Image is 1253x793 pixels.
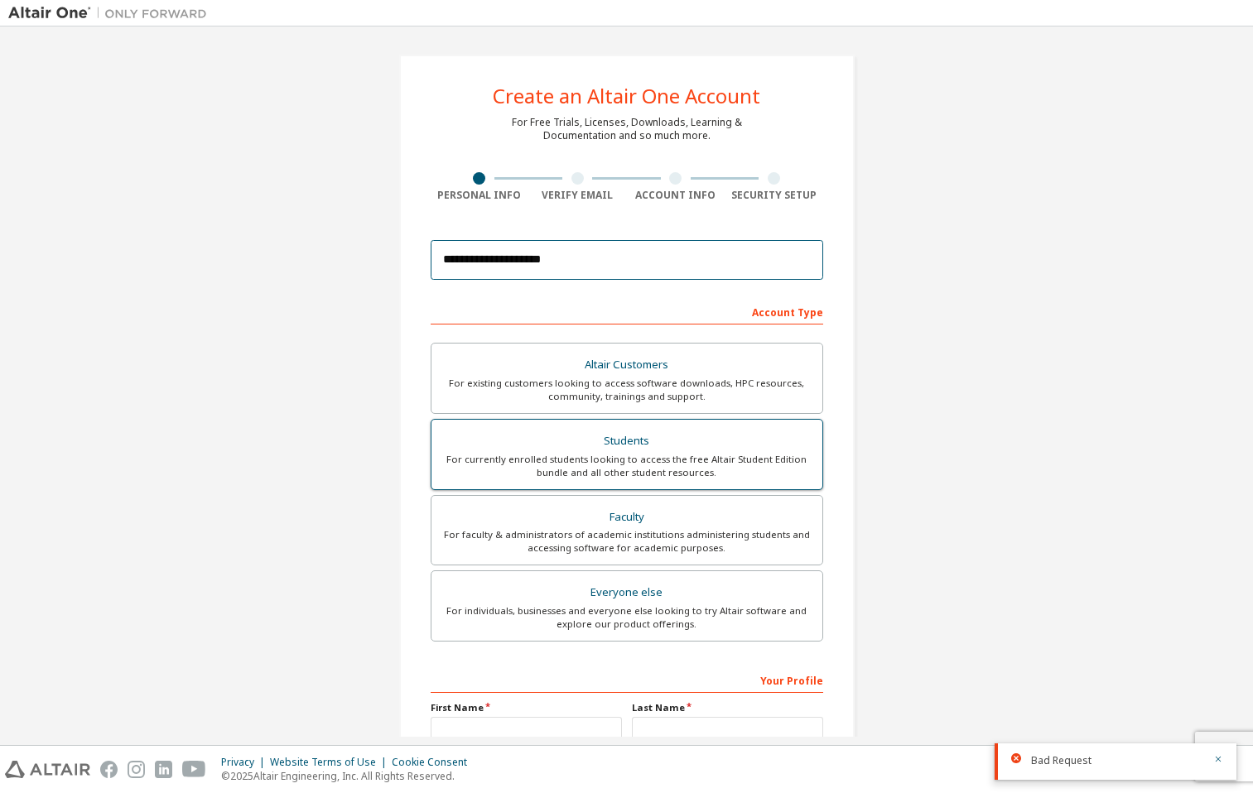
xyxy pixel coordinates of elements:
[431,666,823,693] div: Your Profile
[725,189,823,202] div: Security Setup
[441,506,812,529] div: Faculty
[392,756,477,769] div: Cookie Consent
[221,756,270,769] div: Privacy
[441,353,812,377] div: Altair Customers
[5,761,90,778] img: altair_logo.svg
[512,116,742,142] div: For Free Trials, Licenses, Downloads, Learning & Documentation and so much more.
[528,189,627,202] div: Verify Email
[100,761,118,778] img: facebook.svg
[441,453,812,479] div: For currently enrolled students looking to access the free Altair Student Edition bundle and all ...
[441,604,812,631] div: For individuals, businesses and everyone else looking to try Altair software and explore our prod...
[182,761,206,778] img: youtube.svg
[431,298,823,324] div: Account Type
[431,701,622,714] label: First Name
[632,701,823,714] label: Last Name
[128,761,145,778] img: instagram.svg
[441,430,812,453] div: Students
[627,189,725,202] div: Account Info
[270,756,392,769] div: Website Terms of Use
[441,581,812,604] div: Everyone else
[1031,754,1092,767] span: Bad Request
[155,761,172,778] img: linkedin.svg
[493,86,760,106] div: Create an Altair One Account
[441,377,812,403] div: For existing customers looking to access software downloads, HPC resources, community, trainings ...
[441,528,812,555] div: For faculty & administrators of academic institutions administering students and accessing softwa...
[431,189,529,202] div: Personal Info
[221,769,477,783] p: © 2025 Altair Engineering, Inc. All Rights Reserved.
[8,5,215,22] img: Altair One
